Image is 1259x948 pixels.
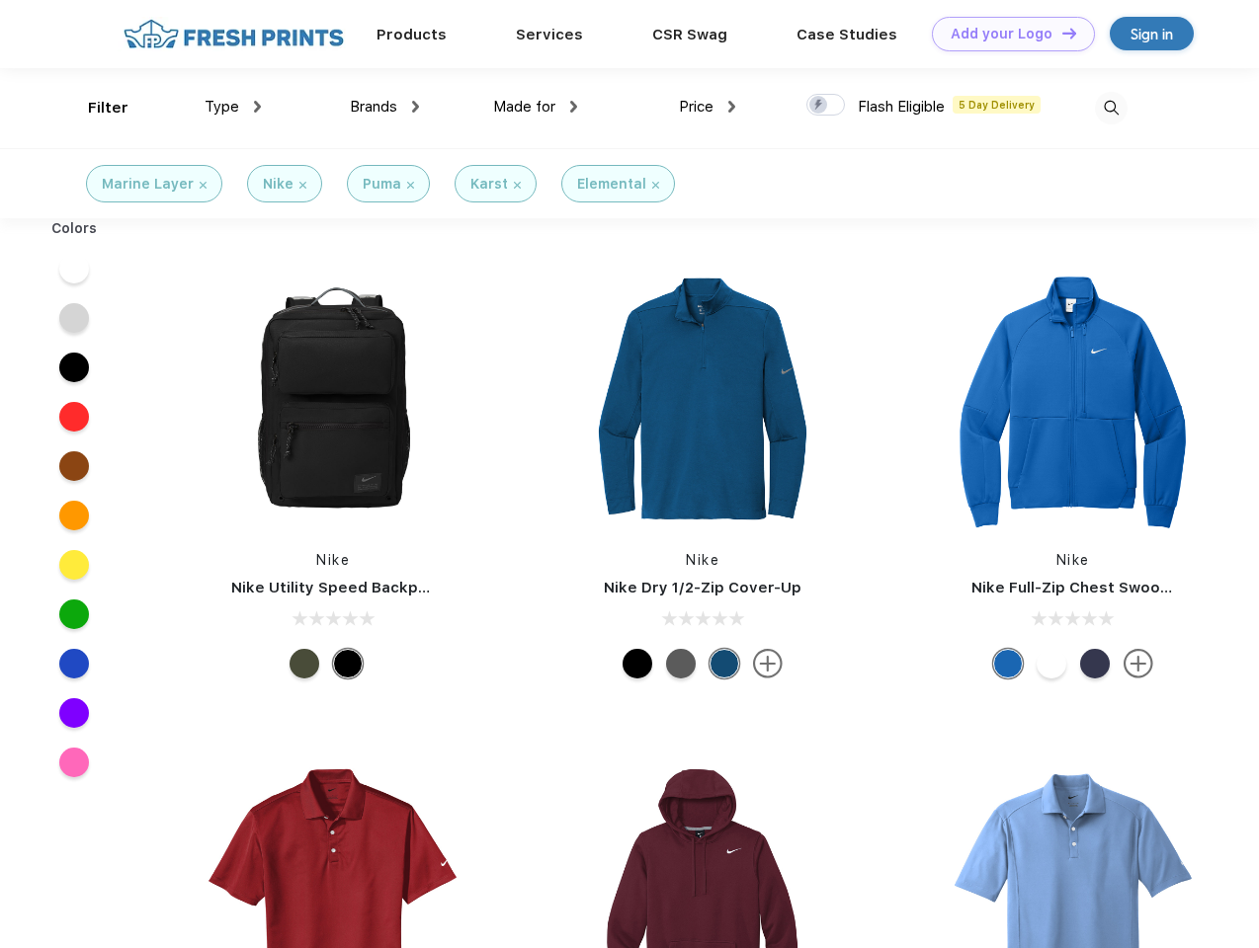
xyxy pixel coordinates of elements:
[953,96,1041,114] span: 5 Day Delivery
[118,17,350,51] img: fo%20logo%202.webp
[666,649,696,678] div: Black Heather
[290,649,319,678] div: Cargo Khaki
[1110,17,1194,50] a: Sign in
[37,218,113,239] div: Colors
[652,182,659,189] img: filter_cancel.svg
[316,552,350,568] a: Nike
[254,101,261,113] img: dropdown.png
[604,579,801,596] a: Nike Dry 1/2-Zip Cover-Up
[942,268,1205,530] img: func=resize&h=266
[333,649,363,678] div: Black
[577,174,646,195] div: Elemental
[652,26,727,43] a: CSR Swag
[1080,649,1110,678] div: Midnight Navy
[493,98,555,116] span: Made for
[470,174,508,195] div: Karst
[571,268,834,530] img: func=resize&h=266
[710,649,739,678] div: Gym Blue
[951,26,1052,42] div: Add your Logo
[363,174,401,195] div: Puma
[231,579,445,596] a: Nike Utility Speed Backpack
[753,649,783,678] img: more.svg
[623,649,652,678] div: Black
[412,101,419,113] img: dropdown.png
[728,101,735,113] img: dropdown.png
[202,268,464,530] img: func=resize&h=266
[350,98,397,116] span: Brands
[88,97,128,119] div: Filter
[686,552,719,568] a: Nike
[1062,28,1076,39] img: DT
[407,182,414,189] img: filter_cancel.svg
[514,182,521,189] img: filter_cancel.svg
[1095,92,1128,124] img: desktop_search.svg
[516,26,583,43] a: Services
[1124,649,1153,678] img: more.svg
[205,98,239,116] span: Type
[993,649,1023,678] div: Royal
[679,98,713,116] span: Price
[1056,552,1090,568] a: Nike
[570,101,577,113] img: dropdown.png
[1037,649,1066,678] div: White
[200,182,207,189] img: filter_cancel.svg
[263,174,294,195] div: Nike
[299,182,306,189] img: filter_cancel.svg
[102,174,194,195] div: Marine Layer
[971,579,1234,596] a: Nike Full-Zip Chest Swoosh Jacket
[1131,23,1173,45] div: Sign in
[858,98,945,116] span: Flash Eligible
[377,26,447,43] a: Products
